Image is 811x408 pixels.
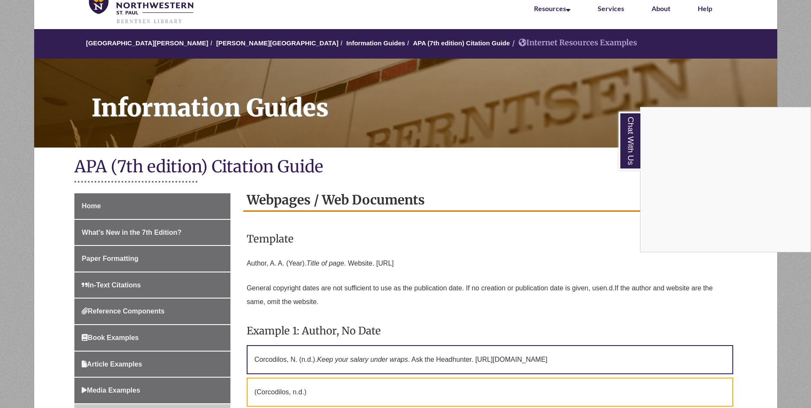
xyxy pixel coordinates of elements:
[652,4,670,12] a: About
[598,4,624,12] a: Services
[619,112,640,170] a: Chat With Us
[640,107,811,252] iframe: Chat Widget
[698,4,712,12] a: Help
[534,4,570,12] a: Resources
[640,107,811,252] div: Chat With Us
